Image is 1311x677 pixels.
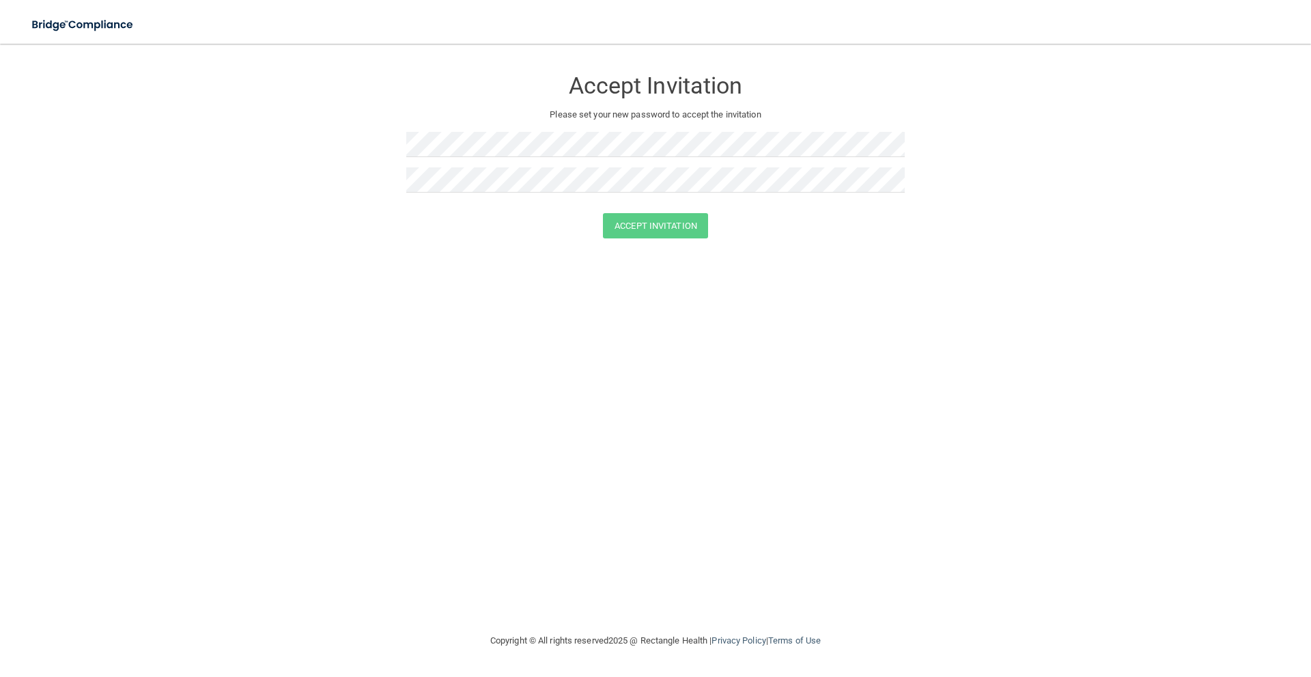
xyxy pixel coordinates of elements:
img: bridge_compliance_login_screen.278c3ca4.svg [20,11,146,39]
a: Privacy Policy [711,635,765,646]
h3: Accept Invitation [406,73,905,98]
button: Accept Invitation [603,213,708,238]
a: Terms of Use [768,635,821,646]
p: Please set your new password to accept the invitation [417,107,894,123]
div: Copyright © All rights reserved 2025 @ Rectangle Health | | [406,619,905,663]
